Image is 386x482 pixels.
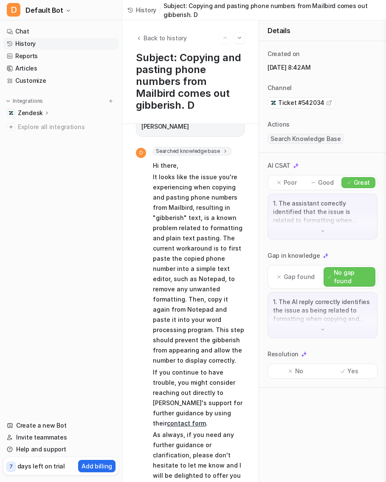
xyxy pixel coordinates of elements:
[259,20,386,41] div: Details
[320,228,326,234] img: down-arrow
[153,161,245,171] p: Hi there,
[18,109,43,117] p: Zendesk
[284,178,297,187] p: Poor
[318,178,334,187] p: Good
[268,120,290,129] p: Actions
[268,134,344,144] span: Search Knowledge Base
[354,178,370,187] p: Great
[167,420,206,427] a: contact form
[270,99,332,107] a: Ticket #542034
[153,172,245,366] p: It looks like the issue you're experiencing when copying and pasting phone numbers from Mailbird,...
[268,63,378,72] p: [DATE] 8:42AM
[163,1,371,19] span: Subject: Copying and pasting phone numbers from Mailbird comes out gibberish. D
[273,298,372,323] p: 1. The AI reply correctly identifies the issue as being related to formatting when copying and pa...
[220,32,231,43] button: Go to previous session
[3,431,118,443] a: Invite teammates
[268,251,320,260] p: Gap in knowledge
[3,38,118,50] a: History
[159,6,161,14] span: /
[222,34,228,42] img: Previous session
[82,462,112,471] p: Add billing
[278,99,324,107] span: Ticket #542034
[8,110,14,116] img: Zendesk
[136,6,156,14] span: History
[3,50,118,62] a: Reports
[141,121,239,132] p: [PERSON_NAME]
[136,34,187,42] button: Back to history
[18,120,115,134] span: Explore all integrations
[270,100,276,106] img: zendesk
[108,98,114,104] img: menu_add.svg
[295,367,303,375] p: No
[3,25,118,37] a: Chat
[13,98,43,104] p: Integrations
[273,199,372,225] p: 1. The assistant correctly identified that the issue is related to formatting when copying from M...
[3,75,118,87] a: Customize
[3,121,118,133] a: Explore all integrations
[136,52,245,112] h1: Subject: Copying and pasting phone numbers from Mailbird comes out gibberish. D
[237,34,242,42] img: Next session
[78,460,116,472] button: Add billing
[153,367,245,428] p: If you continue to have trouble, you might consider reaching out directly to [PERSON_NAME]'s supp...
[3,62,118,74] a: Articles
[3,420,118,431] a: Create a new Bot
[347,367,358,375] p: Yes
[268,350,299,358] p: Resolution
[284,273,315,281] p: Gap found
[268,50,300,58] p: Created on
[144,34,187,42] span: Back to history
[7,3,20,17] span: D
[234,32,245,43] button: Go to next session
[17,462,65,471] p: days left on trial
[153,147,231,155] span: Searched knowledge base
[268,84,292,92] p: Channel
[7,123,15,131] img: explore all integrations
[3,443,118,455] a: Help and support
[9,463,13,471] p: 7
[320,327,326,333] img: down-arrow
[3,97,45,105] button: Integrations
[268,161,290,170] p: AI CSAT
[127,6,156,14] a: History
[25,4,63,16] span: Default Bot
[334,268,372,285] p: No gap found
[5,98,11,104] img: expand menu
[136,148,146,158] span: D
